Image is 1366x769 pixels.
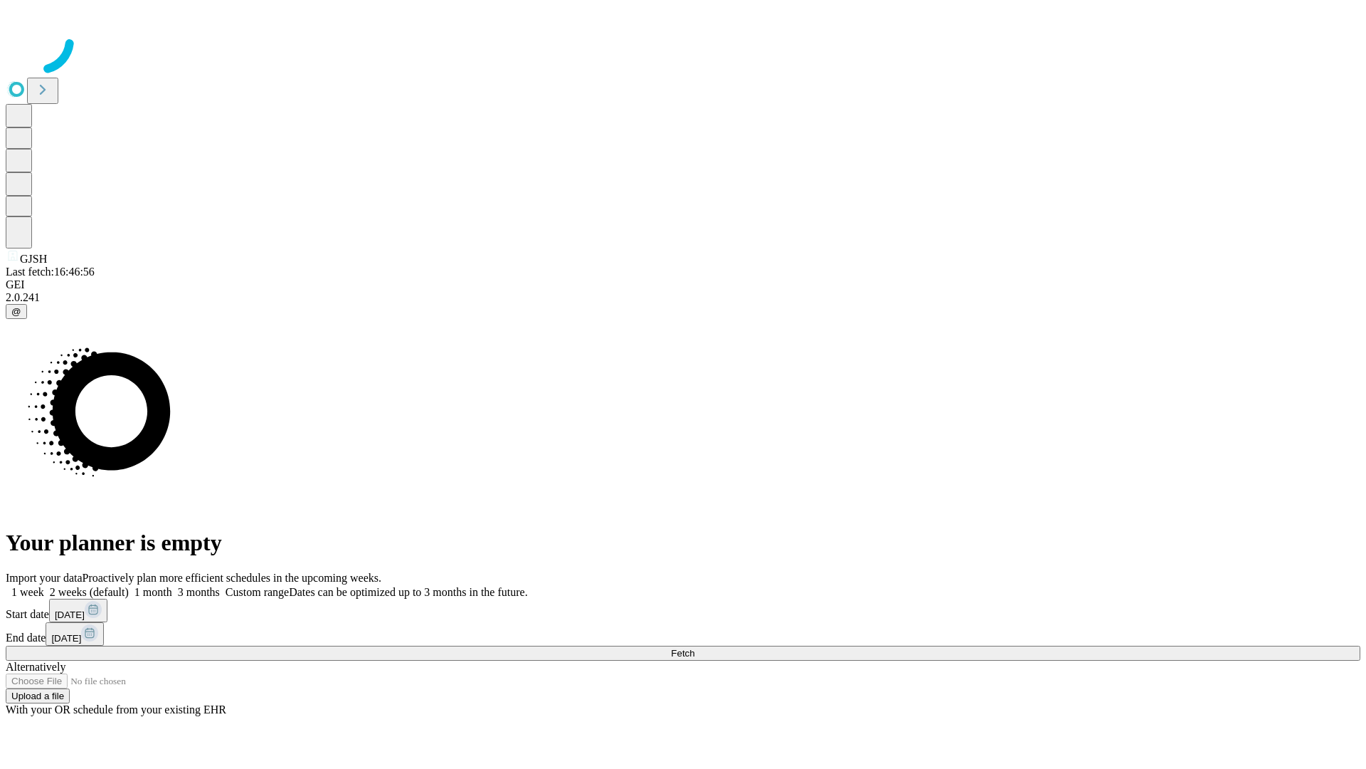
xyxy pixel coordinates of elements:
[6,572,83,584] span: Import your data
[6,661,65,673] span: Alternatively
[50,586,129,598] span: 2 weeks (default)
[226,586,289,598] span: Custom range
[6,646,1360,661] button: Fetch
[46,622,104,646] button: [DATE]
[6,622,1360,646] div: End date
[55,610,85,620] span: [DATE]
[11,586,44,598] span: 1 week
[6,703,226,716] span: With your OR schedule from your existing EHR
[6,304,27,319] button: @
[134,586,172,598] span: 1 month
[6,266,95,278] span: Last fetch: 16:46:56
[51,633,81,644] span: [DATE]
[289,586,527,598] span: Dates can be optimized up to 3 months in the future.
[671,648,694,659] span: Fetch
[6,278,1360,291] div: GEI
[6,689,70,703] button: Upload a file
[6,530,1360,556] h1: Your planner is empty
[178,586,220,598] span: 3 months
[49,599,107,622] button: [DATE]
[6,291,1360,304] div: 2.0.241
[20,253,47,265] span: GJSH
[6,599,1360,622] div: Start date
[83,572,381,584] span: Proactively plan more efficient schedules in the upcoming weeks.
[11,306,21,317] span: @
